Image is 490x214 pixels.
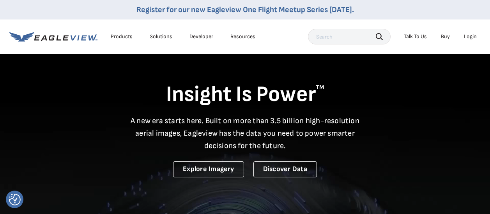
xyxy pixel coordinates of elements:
div: Solutions [150,33,172,40]
div: Login [464,33,477,40]
h1: Insight Is Power [9,81,481,108]
a: Developer [189,33,213,40]
a: Explore Imagery [173,161,244,177]
div: Resources [230,33,255,40]
img: Revisit consent button [9,194,21,205]
sup: TM [316,84,324,91]
button: Consent Preferences [9,194,21,205]
div: Talk To Us [404,33,427,40]
a: Buy [441,33,450,40]
div: Products [111,33,133,40]
a: Register for our new Eagleview One Flight Meetup Series [DATE]. [136,5,354,14]
p: A new era starts here. Built on more than 3.5 billion high-resolution aerial images, Eagleview ha... [126,115,364,152]
a: Discover Data [253,161,317,177]
input: Search [308,29,391,44]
